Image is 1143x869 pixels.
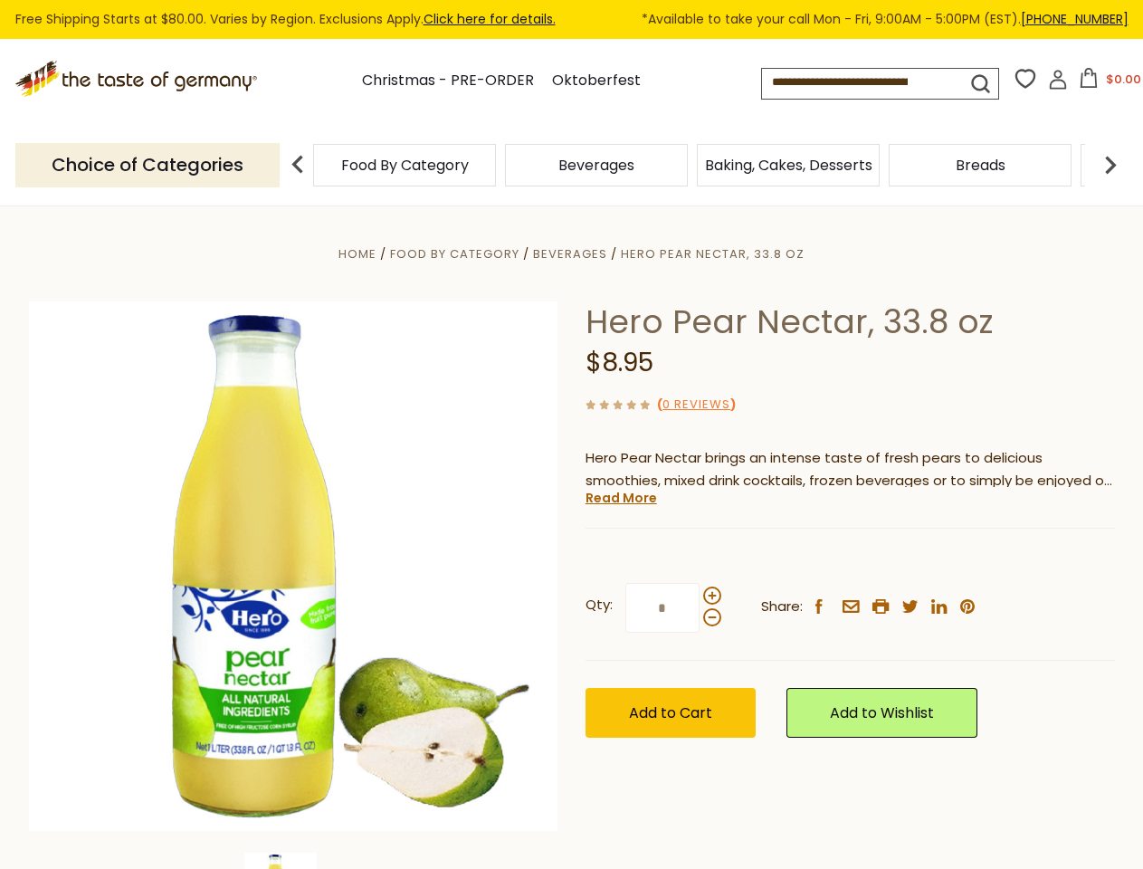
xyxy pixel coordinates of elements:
[586,688,756,738] button: Add to Cart
[642,9,1129,30] span: *Available to take your call Mon - Fri, 9:00AM - 5:00PM (EST).
[1106,71,1141,88] span: $0.00
[629,702,712,723] span: Add to Cart
[586,594,613,616] strong: Qty:
[586,301,1115,342] h1: Hero Pear Nectar, 33.8 oz
[786,688,977,738] a: Add to Wishlist
[1092,147,1129,183] img: next arrow
[390,245,519,263] a: Food By Category
[621,245,805,263] a: Hero Pear Nectar, 33.8 oz
[362,69,534,93] a: Christmas - PRE-ORDER
[15,143,280,187] p: Choice of Categories
[533,245,607,263] a: Beverages
[705,158,872,172] a: Baking, Cakes, Desserts
[280,147,316,183] img: previous arrow
[625,583,700,633] input: Qty:
[1021,10,1129,28] a: [PHONE_NUMBER]
[586,345,653,380] span: $8.95
[29,301,558,831] img: Hero Pear Nectar, 33.8 oz
[586,447,1115,492] p: Hero Pear Nectar brings an intense taste of fresh pears to delicious smoothies, mixed drink cockt...
[761,596,803,618] span: Share:
[424,10,556,28] a: Click here for details.
[657,396,736,413] span: ( )
[558,158,634,172] a: Beverages
[956,158,1005,172] a: Breads
[341,158,469,172] a: Food By Category
[662,396,730,415] a: 0 Reviews
[586,489,657,507] a: Read More
[552,69,641,93] a: Oktoberfest
[15,9,1129,30] div: Free Shipping Starts at $80.00. Varies by Region. Exclusions Apply.
[338,245,376,263] a: Home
